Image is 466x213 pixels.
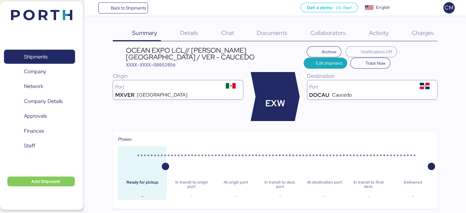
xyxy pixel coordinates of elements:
span: Approvals [24,112,47,120]
div: English [376,4,390,11]
span: Track Now [366,59,385,67]
span: Documents [257,29,287,37]
span: Edit shipment [316,59,342,67]
div: In transit to final dest. [349,180,388,189]
span: Network [24,82,43,91]
button: Menu [88,3,98,13]
span: Notifications Off [361,48,392,55]
a: Back to Shipments [98,2,148,13]
div: - [260,193,300,200]
button: Edit shipment [304,58,347,69]
a: Approvals [4,109,75,123]
span: Add Shipment [31,178,60,185]
span: Details [180,29,198,37]
button: Archive [307,46,342,57]
span: Charges [411,29,434,37]
div: - [172,193,211,200]
a: Company Details [4,94,75,108]
span: CM [445,4,453,12]
span: Summary [132,29,157,37]
div: Port [309,85,414,89]
span: Back to Shipments [111,4,146,12]
a: Finances [4,124,75,138]
span: Shipments [24,52,47,61]
a: Network [4,79,75,93]
span: Activity [369,29,389,37]
div: Delivered [393,180,433,189]
div: MXVER [115,93,134,97]
div: Origin [113,72,243,80]
span: Finances [24,127,44,135]
span: Chat [221,29,234,37]
button: Notifications Off [346,46,397,57]
div: Port [115,85,220,89]
div: Ready for pickup [123,180,162,189]
div: - [216,193,255,200]
button: Add Shipment [7,177,75,186]
div: In transit to dest. port [260,180,300,189]
span: Archive [322,48,336,55]
span: Collaborators [310,29,346,37]
div: Phases [118,136,432,143]
span: Company [24,67,46,76]
div: DOCAU [309,93,329,97]
span: Staff [24,141,35,150]
div: At destination port [305,180,344,189]
div: At origin port [216,180,255,189]
span: Company Details [24,97,63,106]
button: Track Now [350,58,390,69]
span: XXXX-XXXX-O0052056 [126,62,175,68]
div: - [393,193,433,200]
div: OCEAN EXPO LCL// [PERSON_NAME] [GEOGRAPHIC_DATA] / VER - CAUCEDO [126,47,303,61]
div: Caucedo [332,93,352,97]
div: - [305,193,344,200]
div: Destination [307,72,438,80]
a: Staff [4,139,75,153]
a: Company [4,65,75,79]
a: Shipments [4,50,75,64]
div: [GEOGRAPHIC_DATA] [137,93,188,97]
div: - [349,193,388,200]
div: - [123,193,162,200]
span: EXW [265,97,285,110]
div: In transit to origin port [172,180,211,189]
